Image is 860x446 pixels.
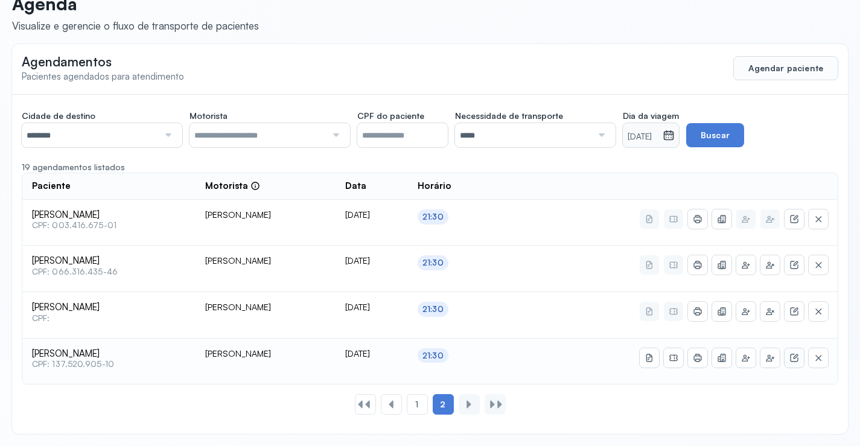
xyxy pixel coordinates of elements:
[733,56,838,80] button: Agendar paciente
[32,255,186,267] span: [PERSON_NAME]
[32,302,186,313] span: [PERSON_NAME]
[422,258,444,268] div: 21:30
[422,351,444,361] div: 21:30
[422,304,444,314] div: 21:30
[415,400,418,410] span: 1
[345,348,398,359] div: [DATE]
[422,212,444,222] div: 21:30
[32,220,186,231] span: CPF: 003.416.675-01
[205,255,326,266] div: [PERSON_NAME]
[686,123,744,147] button: Buscar
[205,209,326,220] div: [PERSON_NAME]
[190,110,228,121] span: Motorista
[32,267,186,277] span: CPF: 066.316.435-46
[205,348,326,359] div: [PERSON_NAME]
[345,209,398,220] div: [DATE]
[32,209,186,221] span: [PERSON_NAME]
[418,180,451,192] span: Horário
[32,180,71,192] span: Paciente
[12,19,259,32] div: Visualize e gerencie o fluxo de transporte de pacientes
[22,110,95,121] span: Cidade de destino
[32,359,186,369] span: CPF: 137.520.905-10
[440,399,445,410] span: 2
[357,110,424,121] span: CPF do paciente
[623,110,679,121] span: Dia da viagem
[22,162,838,173] div: 19 agendamentos listados
[345,302,398,313] div: [DATE]
[205,180,260,192] div: Motorista
[22,71,184,82] span: Pacientes agendados para atendimento
[628,131,658,143] small: [DATE]
[32,313,186,323] span: CPF:
[32,348,186,360] span: [PERSON_NAME]
[22,54,112,69] span: Agendamentos
[455,110,563,121] span: Necessidade de transporte
[345,180,366,192] span: Data
[345,255,398,266] div: [DATE]
[205,302,326,313] div: [PERSON_NAME]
